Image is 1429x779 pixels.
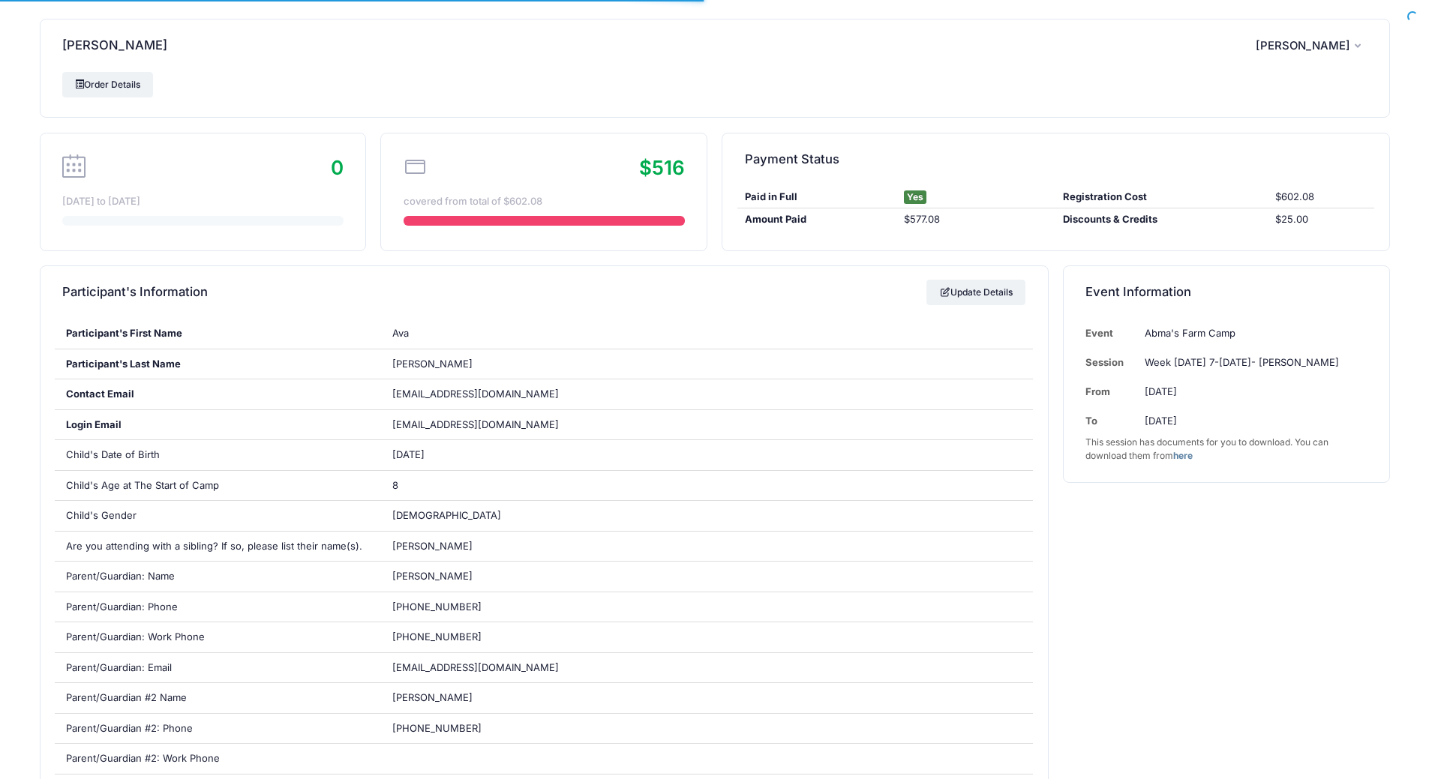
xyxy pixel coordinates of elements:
[1055,190,1268,205] div: Registration Cost
[55,653,381,683] div: Parent/Guardian: Email
[1085,348,1137,377] td: Session
[1085,377,1137,406] td: From
[1137,319,1367,348] td: Abma's Farm Camp
[404,194,685,209] div: covered from total of $602.08
[737,190,896,205] div: Paid in Full
[1085,406,1137,436] td: To
[392,722,482,734] span: [PHONE_NUMBER]
[55,532,381,562] div: Are you attending with a sibling? If so, please list their name(s).
[392,509,501,521] span: [DEMOGRAPHIC_DATA]
[737,212,896,227] div: Amount Paid
[55,440,381,470] div: Child's Date of Birth
[1137,406,1367,436] td: [DATE]
[1256,39,1350,52] span: [PERSON_NAME]
[55,714,381,744] div: Parent/Guardian #2: Phone
[1256,28,1367,63] button: [PERSON_NAME]
[62,25,167,67] h4: [PERSON_NAME]
[1055,212,1268,227] div: Discounts & Credits
[392,631,482,643] span: [PHONE_NUMBER]
[896,212,1055,227] div: $577.08
[392,418,580,433] span: [EMAIL_ADDRESS][DOMAIN_NAME]
[62,72,154,97] a: Order Details
[55,622,381,652] div: Parent/Guardian: Work Phone
[55,562,381,592] div: Parent/Guardian: Name
[1085,271,1191,314] h4: Event Information
[639,156,685,179] span: $516
[55,683,381,713] div: Parent/Guardian #2 Name
[55,410,381,440] div: Login Email
[392,661,559,673] span: [EMAIL_ADDRESS][DOMAIN_NAME]
[392,570,473,582] span: [PERSON_NAME]
[392,691,473,703] span: [PERSON_NAME]
[745,138,839,181] h4: Payment Status
[55,319,381,349] div: Participant's First Name
[55,744,381,774] div: Parent/Guardian #2: Work Phone
[62,271,208,314] h4: Participant's Information
[1137,348,1367,377] td: Week [DATE] 7-[DATE]- [PERSON_NAME]
[1085,436,1367,463] div: This session has documents for you to download. You can download them from
[55,501,381,531] div: Child's Gender
[1268,212,1374,227] div: $25.00
[904,190,926,204] span: Yes
[55,592,381,622] div: Parent/Guardian: Phone
[1268,190,1374,205] div: $602.08
[392,540,473,552] span: [PERSON_NAME]
[55,379,381,409] div: Contact Email
[55,471,381,501] div: Child's Age at The Start of Camp
[392,388,559,400] span: [EMAIL_ADDRESS][DOMAIN_NAME]
[1173,450,1193,461] a: here
[392,601,482,613] span: [PHONE_NUMBER]
[55,349,381,379] div: Participant's Last Name
[331,156,344,179] span: 0
[1137,377,1367,406] td: [DATE]
[1085,319,1137,348] td: Event
[392,448,425,460] span: [DATE]
[392,327,409,339] span: Ava
[926,280,1026,305] a: Update Details
[62,194,344,209] div: [DATE] to [DATE]
[392,479,398,491] span: 8
[392,358,473,370] span: [PERSON_NAME]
